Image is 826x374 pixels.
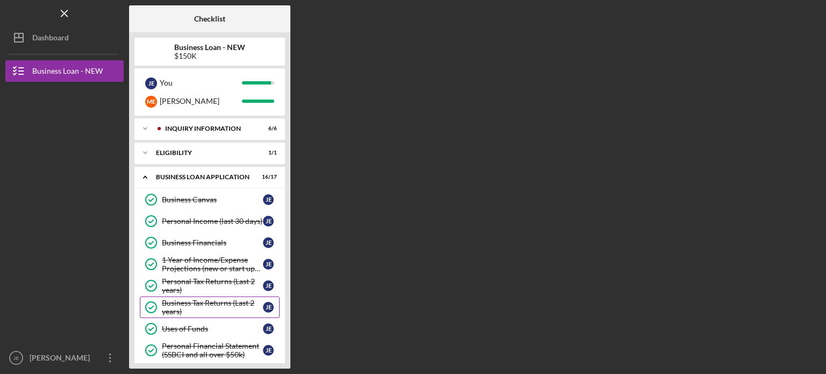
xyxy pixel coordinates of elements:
a: Personal Financial Statement (SSBCI and all over $50k)JE [140,340,280,361]
div: J E [263,259,274,270]
div: 1 / 1 [258,150,277,156]
b: Checklist [194,15,225,23]
div: BUSINESS LOAN APPLICATION [156,174,250,180]
div: $150K [174,52,245,60]
div: J E [263,237,274,248]
div: Business Tax Returns (Last 2 years) [162,299,263,316]
div: 1 Year of Income/Expense Projections (new or start up businesses over $50k) [162,256,263,273]
div: You [160,74,242,92]
div: Business Financials [162,238,263,247]
div: Uses of Funds [162,324,263,333]
a: Business Tax Returns (Last 2 years)JE [140,297,280,318]
div: J E [263,216,274,227]
button: JE[PERSON_NAME] [5,347,124,369]
div: 6 / 6 [258,125,277,132]
div: Business Canvas [162,195,263,204]
div: Personal Income (last 30 days) [162,217,263,225]
div: Dashboard [32,27,69,51]
div: J E [263,302,274,313]
a: Business FinancialsJE [140,232,280,253]
div: J E [263,345,274,356]
text: JE [13,355,19,361]
div: ELIGIBILITY [156,150,250,156]
a: Business CanvasJE [140,189,280,210]
a: Personal Tax Returns (Last 2 years)JE [140,275,280,297]
a: 1 Year of Income/Expense Projections (new or start up businesses over $50k)JE [140,253,280,275]
div: J E [263,280,274,291]
div: Personal Tax Returns (Last 2 years) [162,277,263,294]
div: INQUIRY INFORMATION [165,125,250,132]
div: J E [263,194,274,205]
div: J E [145,77,157,89]
a: Uses of FundsJE [140,318,280,340]
div: Business Loan - NEW [32,60,103,84]
button: Dashboard [5,27,124,48]
div: [PERSON_NAME] [27,347,97,371]
button: Business Loan - NEW [5,60,124,82]
b: Business Loan - NEW [174,43,245,52]
a: Personal Income (last 30 days)JE [140,210,280,232]
div: Personal Financial Statement (SSBCI and all over $50k) [162,342,263,359]
div: M E [145,96,157,108]
div: 16 / 17 [258,174,277,180]
div: [PERSON_NAME] [160,92,242,110]
div: J E [263,323,274,334]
